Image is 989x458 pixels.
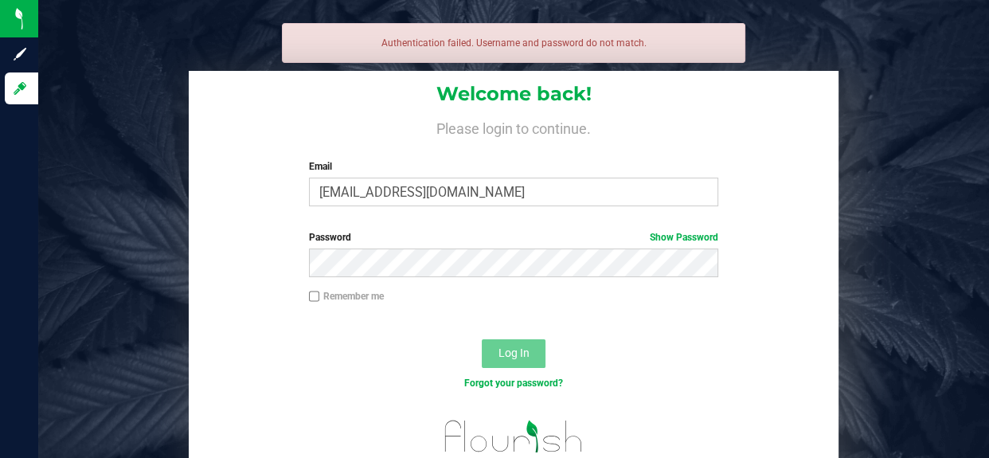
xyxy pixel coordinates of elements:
inline-svg: Sign up [12,46,28,62]
a: Show Password [650,232,718,243]
span: Log In [498,346,530,359]
a: Forgot your password? [464,378,563,389]
div: Authentication failed. Username and password do not match. [282,23,745,63]
h1: Welcome back! [189,84,838,104]
inline-svg: Log in [12,80,28,96]
button: Log In [482,339,545,368]
input: Remember me [309,291,320,302]
label: Remember me [309,289,384,303]
h4: Please login to continue. [189,118,838,137]
span: Password [309,232,351,243]
label: Email [309,159,718,174]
